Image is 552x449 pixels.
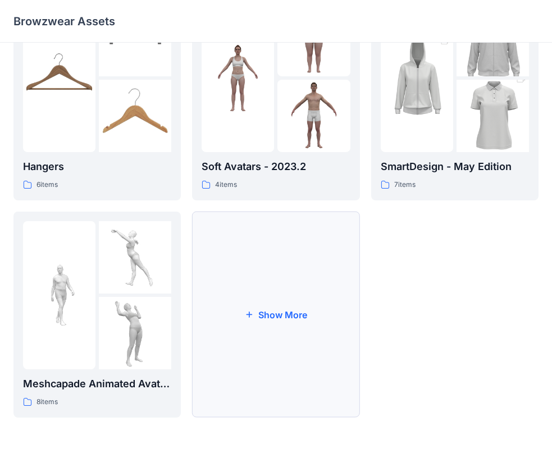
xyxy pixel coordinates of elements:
[394,179,416,191] p: 7 items
[381,24,453,132] img: folder 1
[457,62,529,171] img: folder 3
[37,179,58,191] p: 6 items
[99,297,171,369] img: folder 3
[23,376,171,392] p: Meshcapade Animated Avatars
[13,212,181,418] a: folder 1folder 2folder 3Meshcapade Animated Avatars8items
[23,159,171,175] p: Hangers
[381,159,529,175] p: SmartDesign - May Edition
[37,396,58,408] p: 8 items
[202,159,350,175] p: Soft Avatars - 2023.2
[13,13,115,29] p: Browzwear Assets
[23,42,95,114] img: folder 1
[99,80,171,152] img: folder 3
[99,221,171,294] img: folder 2
[23,259,95,331] img: folder 1
[192,212,359,418] button: Show More
[215,179,237,191] p: 4 items
[202,42,274,114] img: folder 1
[277,80,350,152] img: folder 3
